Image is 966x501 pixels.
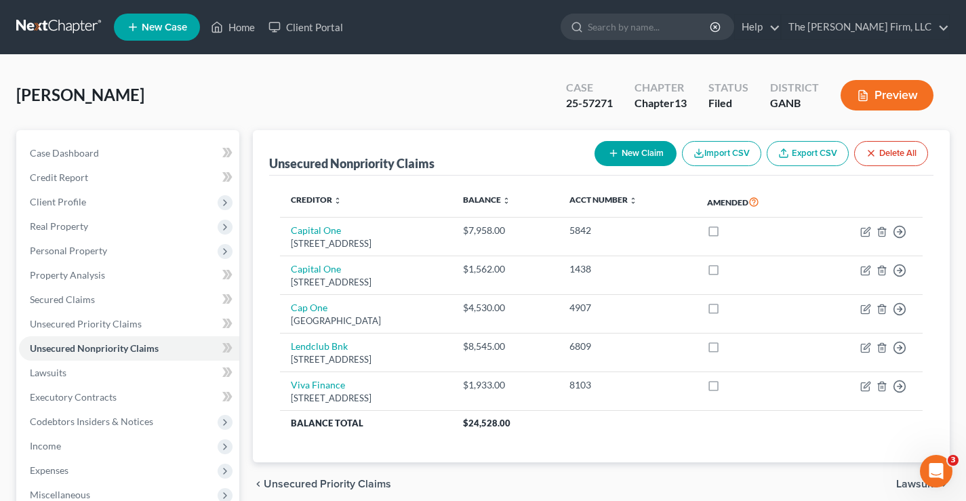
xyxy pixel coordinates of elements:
div: [STREET_ADDRESS] [291,276,441,289]
div: 25-57271 [566,96,613,111]
div: $7,958.00 [463,224,548,237]
div: Chapter [635,80,687,96]
span: Secured Claims [30,294,95,305]
a: Balance unfold_more [463,195,510,205]
span: Unsecured Nonpriority Claims [30,342,159,354]
div: [STREET_ADDRESS] [291,237,441,250]
a: Lawsuits [19,361,239,385]
span: Case Dashboard [30,147,99,159]
a: Case Dashboard [19,141,239,165]
i: unfold_more [334,197,342,205]
div: 1438 [569,262,685,276]
a: Client Portal [262,15,350,39]
span: Miscellaneous [30,489,90,500]
div: $1,933.00 [463,378,548,392]
span: Codebtors Insiders & Notices [30,416,153,427]
span: Unsecured Priority Claims [264,479,391,489]
div: [GEOGRAPHIC_DATA] [291,315,441,327]
button: Delete All [854,141,928,166]
span: Unsecured Priority Claims [30,318,142,329]
a: Executory Contracts [19,385,239,409]
span: Income [30,440,61,452]
a: Credit Report [19,165,239,190]
span: Lawsuits [30,367,66,378]
button: Lawsuits chevron_right [896,479,950,489]
a: Unsecured Priority Claims [19,312,239,336]
div: Unsecured Nonpriority Claims [269,155,435,172]
div: Case [566,80,613,96]
div: 8103 [569,378,685,392]
span: Lawsuits [896,479,939,489]
a: Help [735,15,780,39]
button: Preview [841,80,933,111]
span: Client Profile [30,196,86,207]
div: 4907 [569,301,685,315]
div: $4,530.00 [463,301,548,315]
button: chevron_left Unsecured Priority Claims [253,479,391,489]
div: Chapter [635,96,687,111]
span: $24,528.00 [463,418,510,428]
a: Lendclub Bnk [291,340,348,352]
span: Expenses [30,464,68,476]
input: Search by name... [588,14,712,39]
div: [STREET_ADDRESS] [291,392,441,405]
span: 3 [948,455,959,466]
a: Property Analysis [19,263,239,287]
span: Property Analysis [30,269,105,281]
div: $1,562.00 [463,262,548,276]
th: Balance Total [280,411,452,435]
a: Viva Finance [291,379,345,390]
span: Real Property [30,220,88,232]
div: [STREET_ADDRESS] [291,353,441,366]
a: Acct Number unfold_more [569,195,637,205]
div: District [770,80,819,96]
i: unfold_more [629,197,637,205]
div: GANB [770,96,819,111]
div: 6809 [569,340,685,353]
span: Personal Property [30,245,107,256]
i: unfold_more [502,197,510,205]
button: Import CSV [682,141,761,166]
div: Status [708,80,748,96]
a: Export CSV [767,141,849,166]
a: Cap One [291,302,327,313]
a: Capital One [291,263,341,275]
span: New Case [142,22,187,33]
iframe: Intercom live chat [920,455,952,487]
span: Credit Report [30,172,88,183]
a: Capital One [291,224,341,236]
a: The [PERSON_NAME] Firm, LLC [782,15,949,39]
a: Home [204,15,262,39]
span: Executory Contracts [30,391,117,403]
th: Amended [696,186,810,218]
div: $8,545.00 [463,340,548,353]
a: Secured Claims [19,287,239,312]
button: New Claim [595,141,677,166]
a: Unsecured Nonpriority Claims [19,336,239,361]
i: chevron_left [253,479,264,489]
span: 13 [675,96,687,109]
div: Filed [708,96,748,111]
a: Creditor unfold_more [291,195,342,205]
span: [PERSON_NAME] [16,85,144,104]
div: 5842 [569,224,685,237]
